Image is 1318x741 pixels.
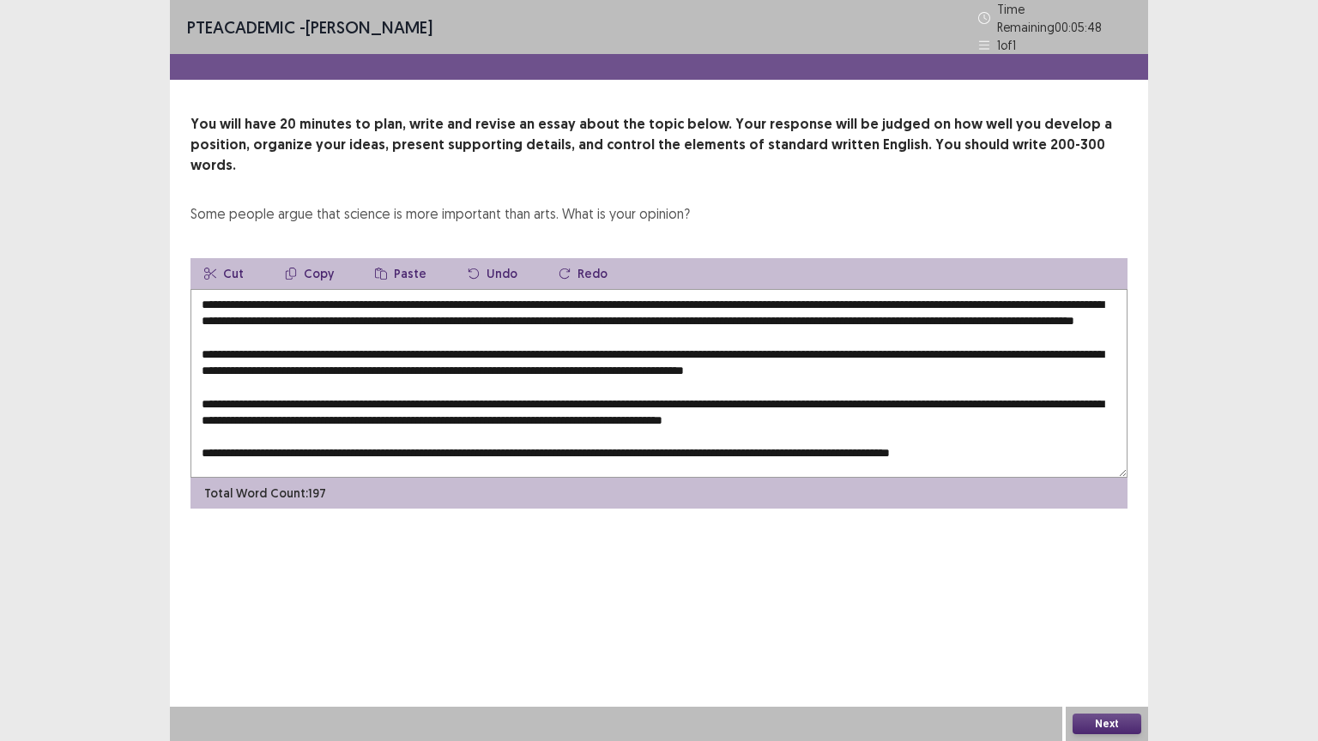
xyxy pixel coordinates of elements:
[190,114,1128,176] p: You will have 20 minutes to plan, write and revise an essay about the topic below. Your response ...
[545,258,621,289] button: Redo
[190,258,257,289] button: Cut
[204,485,326,503] p: Total Word Count: 197
[187,16,295,38] span: PTE academic
[361,258,440,289] button: Paste
[190,203,690,224] div: Some people argue that science is more important than arts. What is your opinion?
[454,258,531,289] button: Undo
[271,258,348,289] button: Copy
[1073,714,1141,734] button: Next
[187,15,432,40] p: - [PERSON_NAME]
[997,36,1016,54] p: 1 of 1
